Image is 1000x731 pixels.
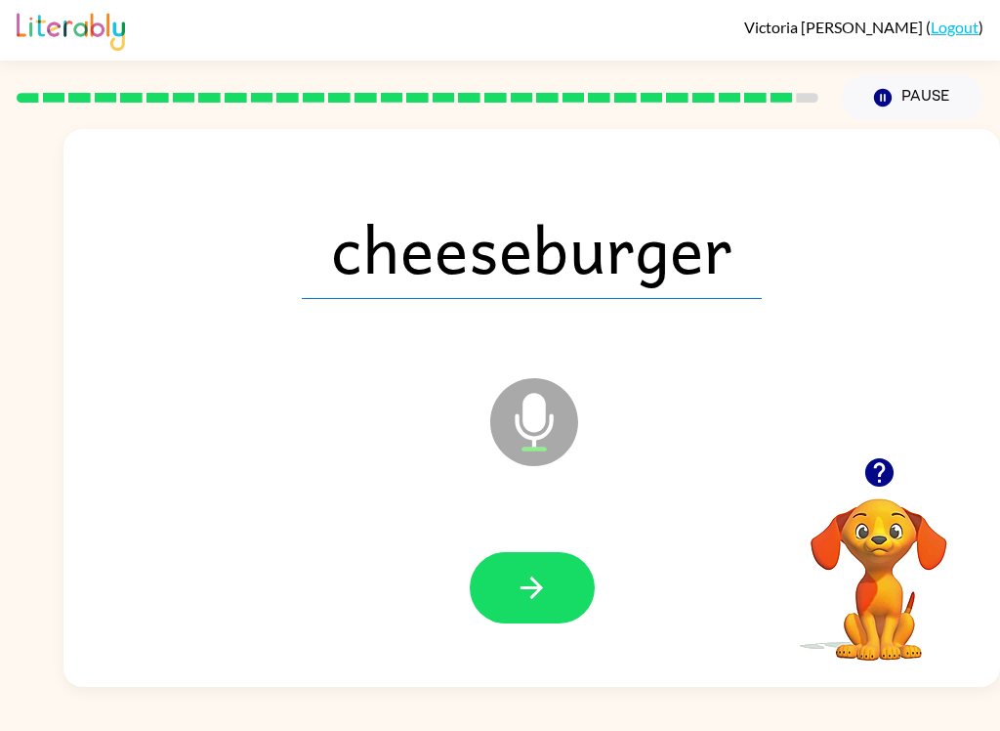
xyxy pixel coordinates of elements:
a: Logout [931,18,979,36]
span: Victoria [PERSON_NAME] [744,18,926,36]
img: Literably [17,8,125,51]
span: cheeseburger [302,197,762,299]
video: Your browser must support playing .mp4 files to use Literably. Please try using another browser. [781,468,977,664]
div: ( ) [744,18,983,36]
button: Pause [842,75,983,120]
